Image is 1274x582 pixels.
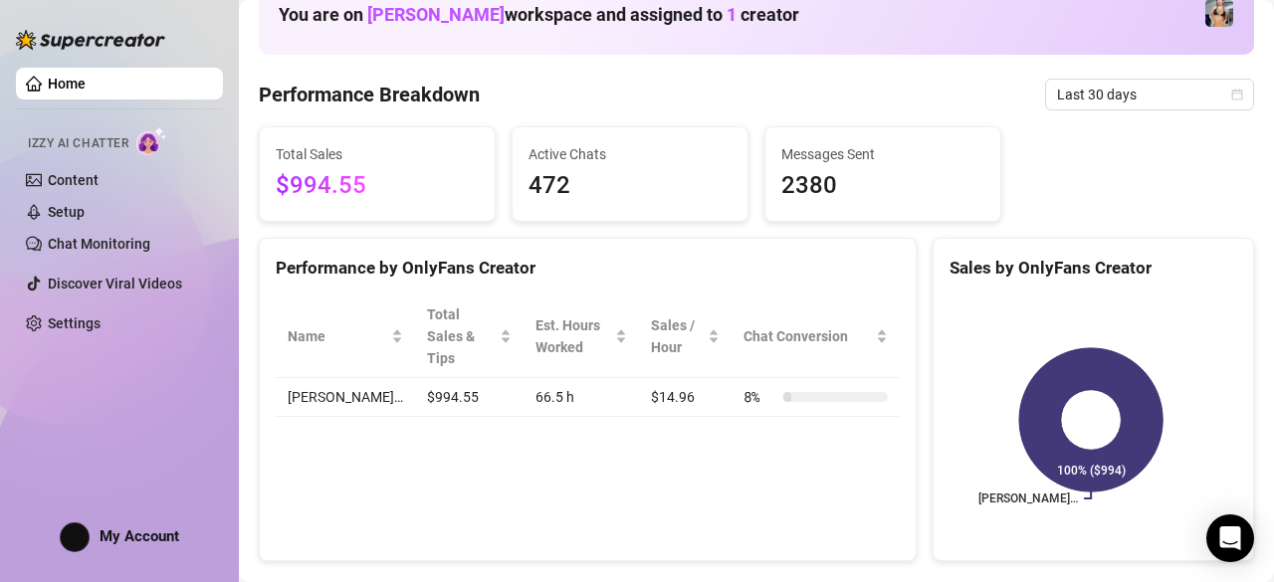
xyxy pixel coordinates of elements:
th: Name [276,295,415,378]
span: Name [288,325,387,347]
img: logo-BBDzfeDw.svg [16,30,165,50]
td: 66.5 h [524,378,639,417]
span: Active Chats [529,143,732,165]
span: $994.55 [276,167,479,205]
a: Settings [48,315,101,331]
a: Setup [48,204,85,220]
img: AI Chatter [136,126,167,155]
td: [PERSON_NAME]… [276,378,415,417]
span: My Account [100,527,179,545]
div: Open Intercom Messenger [1206,514,1254,562]
td: $14.96 [639,378,732,417]
span: 1 [727,4,737,25]
th: Chat Conversion [732,295,900,378]
td: $994.55 [415,378,524,417]
span: Messages Sent [781,143,984,165]
a: Content [48,172,99,188]
th: Sales / Hour [639,295,732,378]
img: ACg8ocK6OQ2ET7Ml09hTknWbgcmPsoSQlBaLclLmg__OI_E2fbQyDYLa=s96-c [61,523,89,551]
a: Chat Monitoring [48,236,150,252]
span: Last 30 days [1057,80,1242,109]
a: Discover Viral Videos [48,276,182,291]
h1: You are on workspace and assigned to creator [279,4,799,26]
text: [PERSON_NAME]… [978,491,1078,505]
th: Total Sales & Tips [415,295,524,378]
div: Performance by OnlyFans Creator [276,255,900,282]
span: Sales / Hour [651,314,704,358]
span: 8 % [743,386,775,408]
div: Sales by OnlyFans Creator [950,255,1237,282]
a: Home [48,76,86,92]
span: Total Sales [276,143,479,165]
span: Total Sales & Tips [427,303,496,369]
span: 472 [529,167,732,205]
span: calendar [1231,89,1243,100]
span: Chat Conversion [743,325,872,347]
span: 2380 [781,167,984,205]
h4: Performance Breakdown [259,81,480,108]
span: Izzy AI Chatter [28,134,128,153]
div: Est. Hours Worked [535,314,611,358]
span: [PERSON_NAME] [367,4,505,25]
